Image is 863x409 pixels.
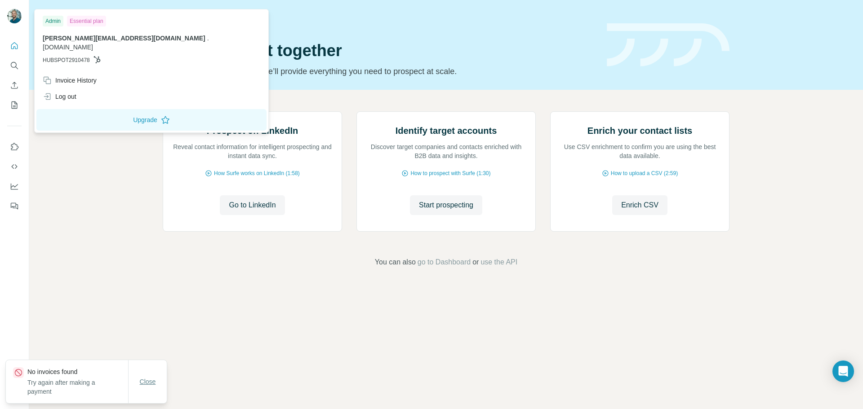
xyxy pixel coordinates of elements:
[67,16,106,26] div: Essential plan
[366,142,526,160] p: Discover target companies and contacts enriched with B2B data and insights.
[7,158,22,175] button: Use Surfe API
[587,124,692,137] h2: Enrich your contact lists
[419,200,473,211] span: Start prospecting
[43,56,90,64] span: HUBSPOT2910478
[140,377,156,386] span: Close
[7,77,22,93] button: Enrich CSV
[7,9,22,23] img: Avatar
[7,139,22,155] button: Use Surfe on LinkedIn
[607,23,730,67] img: banner
[396,124,497,137] h2: Identify target accounts
[560,142,720,160] p: Use CSV enrichment to confirm you are using the best data available.
[207,35,209,42] span: .
[7,38,22,54] button: Quick start
[43,35,205,42] span: [PERSON_NAME][EMAIL_ADDRESS][DOMAIN_NAME]
[418,257,471,268] button: go to Dashboard
[621,200,658,211] span: Enrich CSV
[7,198,22,214] button: Feedback
[611,169,678,177] span: How to upload a CSV (2:59)
[133,374,162,390] button: Close
[7,178,22,194] button: Dashboard
[612,195,667,215] button: Enrich CSV
[172,142,333,160] p: Reveal contact information for intelligent prospecting and instant data sync.
[7,97,22,113] button: My lists
[43,16,63,26] div: Admin
[43,92,76,101] div: Log out
[163,65,596,78] p: Pick your starting point and we’ll provide everything you need to prospect at scale.
[214,169,300,177] span: How Surfe works on LinkedIn (1:58)
[43,44,93,51] span: [DOMAIN_NAME]
[220,195,285,215] button: Go to LinkedIn
[472,257,479,268] span: or
[27,378,128,396] p: Try again after making a payment
[7,57,22,74] button: Search
[375,257,416,268] span: You can also
[163,17,596,26] div: Quick start
[832,361,854,382] div: Open Intercom Messenger
[229,200,276,211] span: Go to LinkedIn
[36,109,267,131] button: Upgrade
[43,76,97,85] div: Invoice History
[410,195,482,215] button: Start prospecting
[27,367,128,376] p: No invoices found
[163,42,596,60] h1: Let’s prospect together
[480,257,517,268] button: use the API
[410,169,490,177] span: How to prospect with Surfe (1:30)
